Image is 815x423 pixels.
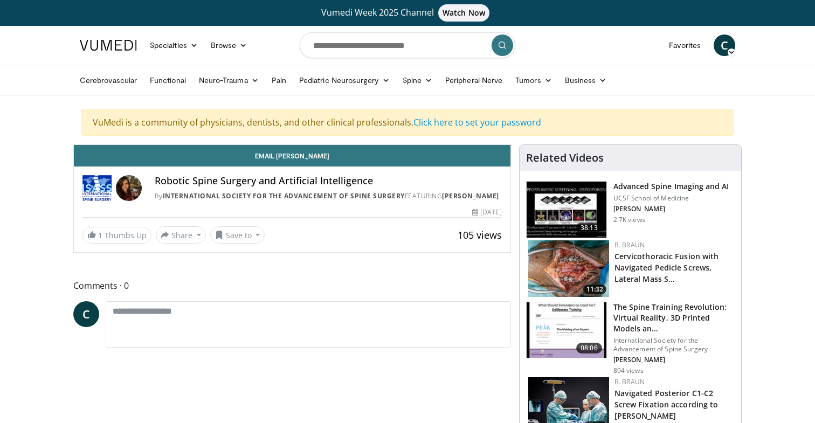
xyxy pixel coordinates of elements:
a: Pain [265,70,293,91]
a: Business [558,70,613,91]
a: Neuro-Trauma [192,70,265,91]
input: Search topics, interventions [300,32,515,58]
img: 9a5d8e20-224f-41a7-be8c-8fa596e4f60f.150x105_q85_crop-smart_upscale.jpg [527,302,606,358]
h3: The Spine Training Revolution: Virtual Reality, 3D Printed Models an… [613,302,735,334]
span: 105 views [458,228,502,241]
button: Share [156,226,206,244]
h4: Related Videos [526,151,604,164]
a: Tumors [509,70,558,91]
a: Cerebrovascular [73,70,143,91]
a: 1 Thumbs Up [82,227,151,244]
span: 08:06 [576,343,602,353]
span: 11:32 [583,285,606,294]
span: 38:13 [576,223,602,233]
a: [PERSON_NAME] [442,191,499,200]
img: 6b20b019-4137-448d-985c-834860bb6a08.150x105_q85_crop-smart_upscale.jpg [527,182,606,238]
a: International Society for the Advancement of Spine Surgery [163,191,405,200]
a: Navigated Posterior C1-C2 Screw Fixation according to [PERSON_NAME] [614,388,719,421]
a: Email [PERSON_NAME] [74,145,510,167]
span: 1 [98,230,102,240]
a: Spine [396,70,439,91]
img: VuMedi Logo [80,40,137,51]
a: Peripheral Nerve [439,70,509,91]
a: Click here to set your password [413,116,541,128]
img: International Society for the Advancement of Spine Surgery [82,175,112,201]
p: UCSF School of Medicine [613,194,729,203]
div: By FEATURING [155,191,502,201]
p: [PERSON_NAME] [613,356,735,364]
a: B. Braun [614,377,645,386]
div: [DATE] [472,207,501,217]
h4: Robotic Spine Surgery and Artificial Intelligence [155,175,502,187]
p: [PERSON_NAME] [613,205,729,213]
a: B. Braun [614,240,645,249]
p: 2.7K views [613,216,645,224]
a: 08:06 The Spine Training Revolution: Virtual Reality, 3D Printed Models an… International Society... [526,302,735,375]
a: Specialties [143,34,204,56]
a: Vumedi Week 2025 ChannelWatch Now [81,4,734,22]
a: Pediatric Neurosurgery [293,70,396,91]
a: Browse [204,34,254,56]
a: 38:13 Advanced Spine Imaging and AI UCSF School of Medicine [PERSON_NAME] 2.7K views [526,181,735,238]
div: VuMedi is a community of physicians, dentists, and other clinical professionals. [81,109,734,136]
img: Avatar [116,175,142,201]
h3: Advanced Spine Imaging and AI [613,181,729,192]
a: Favorites [662,34,707,56]
a: C [714,34,735,56]
span: Watch Now [438,4,489,22]
img: 48a1d132-3602-4e24-8cc1-5313d187402b.jpg.150x105_q85_crop-smart_upscale.jpg [528,240,609,297]
p: International Society for the Advancement of Spine Surgery [613,336,735,353]
a: Functional [143,70,192,91]
a: 11:32 [528,240,609,297]
a: Cervicothoracic Fusion with Navigated Pedicle Screws, Lateral Mass S… [614,251,719,284]
span: Comments 0 [73,279,511,293]
p: 894 views [613,366,644,375]
button: Save to [210,226,265,244]
a: C [73,301,99,327]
